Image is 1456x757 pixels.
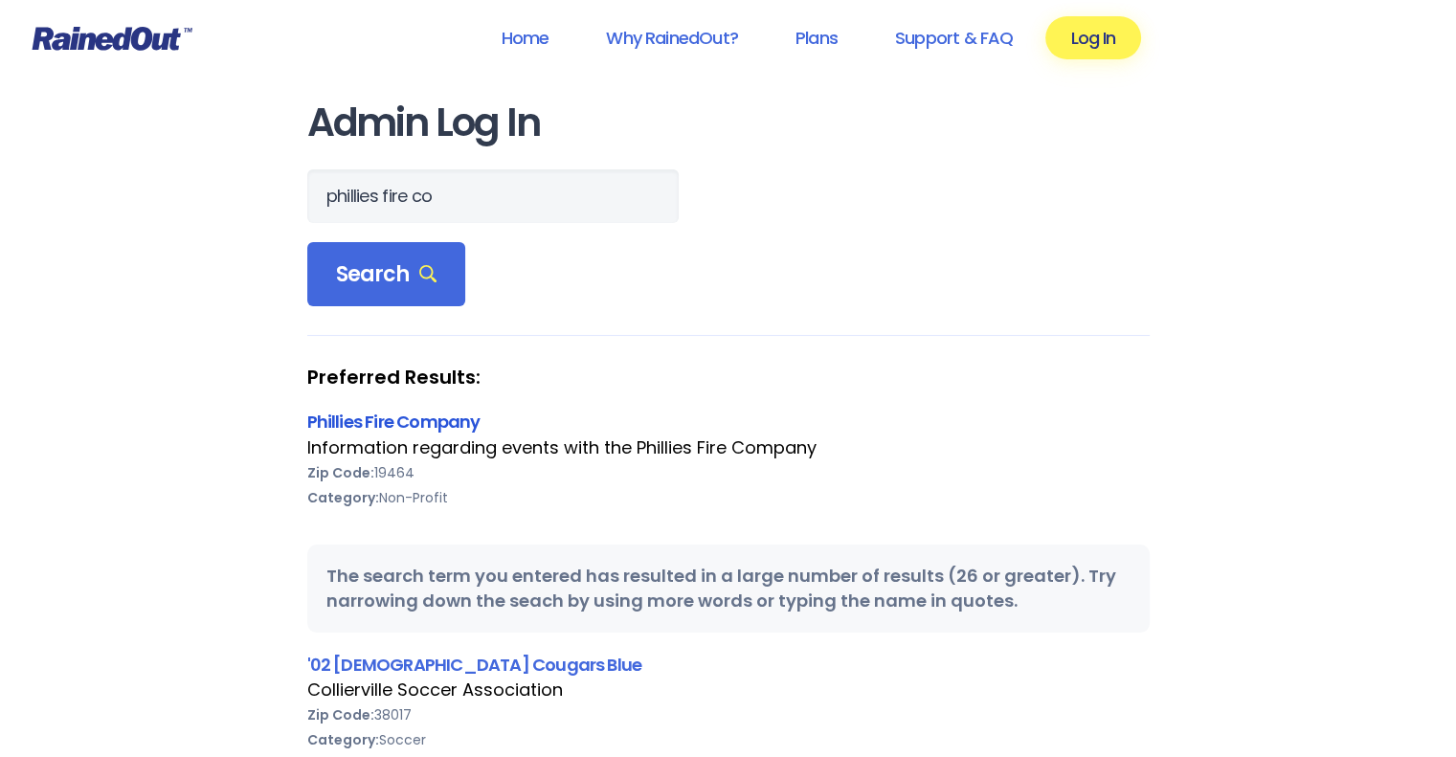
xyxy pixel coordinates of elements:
div: '02 [DEMOGRAPHIC_DATA] Cougars Blue [307,652,1150,678]
span: Search [336,261,437,288]
a: Log In [1045,16,1140,59]
b: Category: [307,488,379,507]
a: Why RainedOut? [581,16,763,59]
div: Soccer [307,727,1150,752]
div: Collierville Soccer Association [307,678,1150,702]
a: Support & FAQ [870,16,1038,59]
div: Information regarding events with the Phillies Fire Company [307,435,1150,460]
div: 19464 [307,460,1150,485]
a: Phillies Fire Company [307,410,481,434]
div: Search [307,242,466,307]
b: Zip Code: [307,463,374,482]
h1: Admin Log In [307,101,1150,145]
div: Non-Profit [307,485,1150,510]
b: Zip Code: [307,705,374,724]
div: The search term you entered has resulted in a large number of results (26 or greater). Try narrow... [307,545,1150,633]
div: Phillies Fire Company [307,409,1150,434]
b: Category: [307,730,379,749]
a: Plans [771,16,862,59]
input: Search Orgs… [307,169,679,223]
a: Home [476,16,573,59]
strong: Preferred Results: [307,365,1150,390]
div: 38017 [307,702,1150,727]
a: '02 [DEMOGRAPHIC_DATA] Cougars Blue [307,653,642,677]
